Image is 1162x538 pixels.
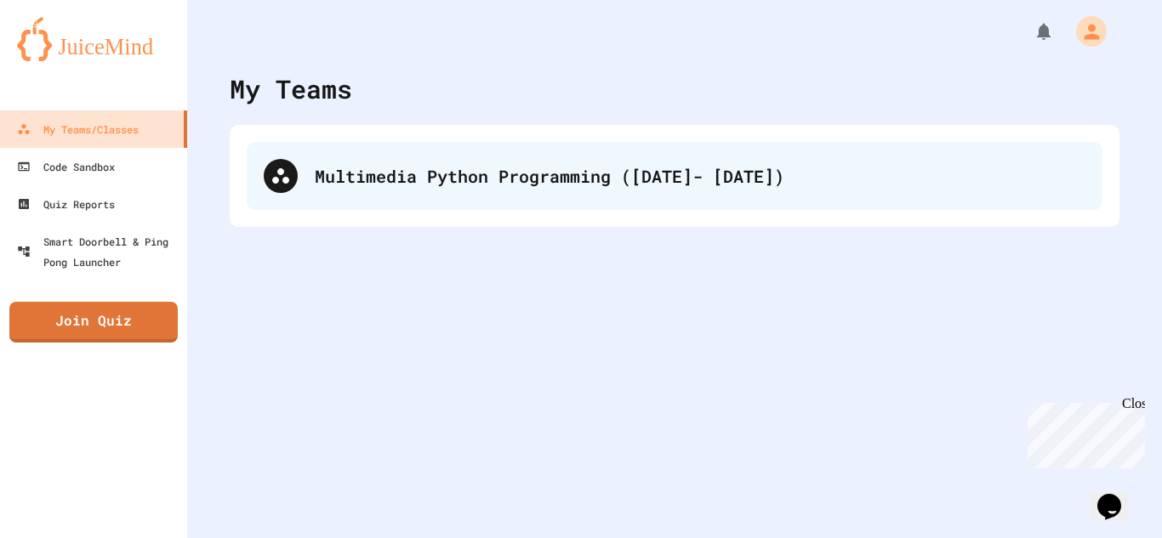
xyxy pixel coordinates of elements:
[17,17,170,61] img: logo-orange.svg
[247,142,1102,210] div: Multimedia Python Programming ([DATE]- [DATE])
[17,119,139,139] div: My Teams/Classes
[9,302,178,343] a: Join Quiz
[1058,12,1111,51] div: My Account
[315,163,1085,189] div: Multimedia Python Programming ([DATE]- [DATE])
[1021,396,1145,468] iframe: chat widget
[7,7,117,108] div: Chat with us now!Close
[17,231,180,272] div: Smart Doorbell & Ping Pong Launcher
[17,194,115,214] div: Quiz Reports
[230,70,352,108] div: My Teams
[1002,17,1058,46] div: My Notifications
[17,156,115,177] div: Code Sandbox
[1091,470,1145,521] iframe: chat widget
